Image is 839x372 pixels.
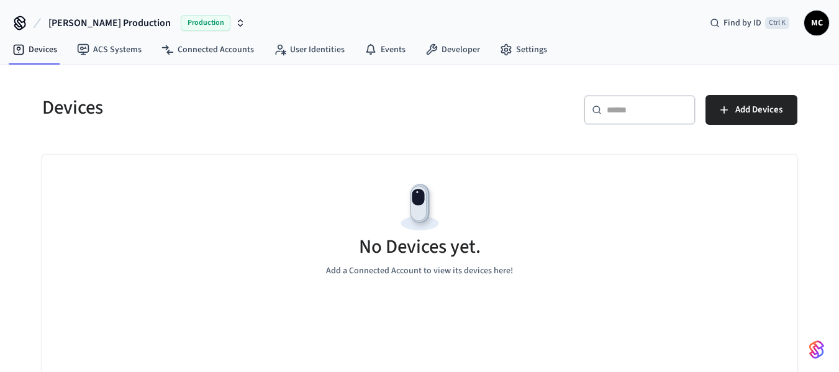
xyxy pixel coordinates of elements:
[2,39,67,61] a: Devices
[804,11,829,35] button: MC
[392,179,448,235] img: Devices Empty State
[700,12,799,34] div: Find by IDCtrl K
[48,16,171,30] span: [PERSON_NAME] Production
[723,17,761,29] span: Find by ID
[326,265,513,278] p: Add a Connected Account to view its devices here!
[805,12,828,34] span: MC
[152,39,264,61] a: Connected Accounts
[765,17,789,29] span: Ctrl K
[809,340,824,360] img: SeamLogoGradient.69752ec5.svg
[42,95,412,120] h5: Devices
[181,15,230,31] span: Production
[67,39,152,61] a: ACS Systems
[355,39,415,61] a: Events
[264,39,355,61] a: User Identities
[705,95,797,125] button: Add Devices
[359,234,481,260] h5: No Devices yet.
[490,39,557,61] a: Settings
[415,39,490,61] a: Developer
[735,102,782,118] span: Add Devices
